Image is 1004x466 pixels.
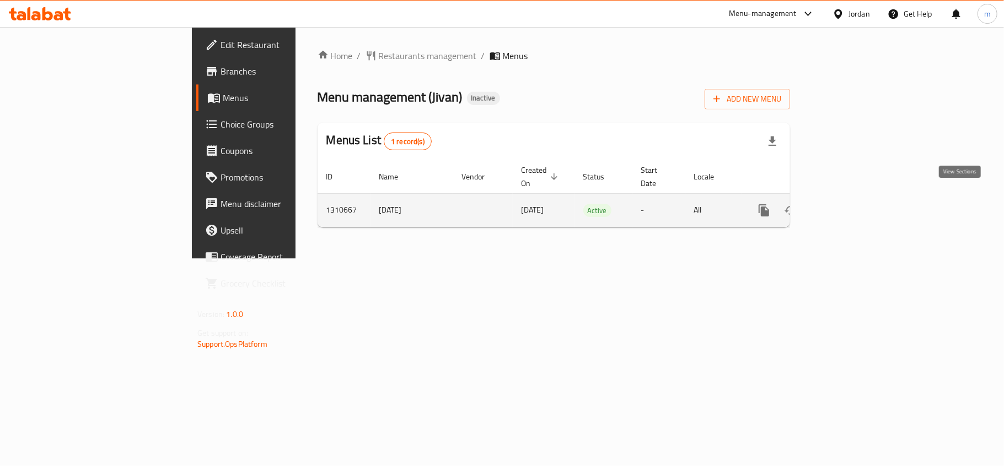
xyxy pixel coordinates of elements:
button: Change Status [777,197,804,224]
a: Support.OpsPlatform [197,337,267,351]
span: Active [583,204,611,217]
span: Coverage Report [221,250,351,263]
span: Restaurants management [379,49,477,62]
span: Version: [197,307,224,321]
a: Restaurants management [366,49,477,62]
li: / [481,49,485,62]
td: All [685,193,742,227]
a: Branches [196,58,359,84]
div: Total records count [384,133,432,150]
a: Upsell [196,217,359,243]
a: Choice Groups [196,111,359,137]
span: Status [583,170,619,183]
span: Branches [221,65,351,78]
table: enhanced table [318,160,866,227]
span: Promotions [221,171,351,184]
a: Menu disclaimer [196,190,359,217]
span: Menu disclaimer [221,197,351,210]
a: Grocery Checklist [196,270,359,296]
span: Inactive [467,93,500,103]
span: Name [379,170,413,183]
span: Grocery Checklist [221,277,351,290]
span: Add New Menu [713,92,781,106]
span: ID [326,170,347,183]
span: Created On [522,163,561,190]
span: Menu management ( Jivan ) [318,84,463,109]
span: Menus [223,91,351,104]
h2: Menus List [326,132,432,150]
a: Coverage Report [196,243,359,270]
span: Vendor [462,170,500,183]
span: m [984,8,991,20]
th: Actions [742,160,866,194]
td: - [632,193,685,227]
span: Coupons [221,144,351,157]
button: Add New Menu [705,89,790,109]
span: 1 record(s) [384,136,431,147]
div: Jordan [849,8,870,20]
span: Get support on: [197,326,248,340]
span: Upsell [221,224,351,237]
span: Locale [694,170,729,183]
span: [DATE] [522,203,544,217]
nav: breadcrumb [318,49,790,62]
a: Menus [196,84,359,111]
a: Promotions [196,164,359,190]
div: Export file [759,128,786,155]
button: more [751,197,777,224]
a: Edit Restaurant [196,31,359,58]
span: Start Date [641,163,672,190]
span: 1.0.0 [226,307,243,321]
div: Menu-management [729,7,797,20]
span: Choice Groups [221,118,351,131]
td: [DATE] [371,193,453,227]
a: Coupons [196,137,359,164]
span: Edit Restaurant [221,38,351,51]
span: Menus [503,49,528,62]
div: Inactive [467,92,500,105]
